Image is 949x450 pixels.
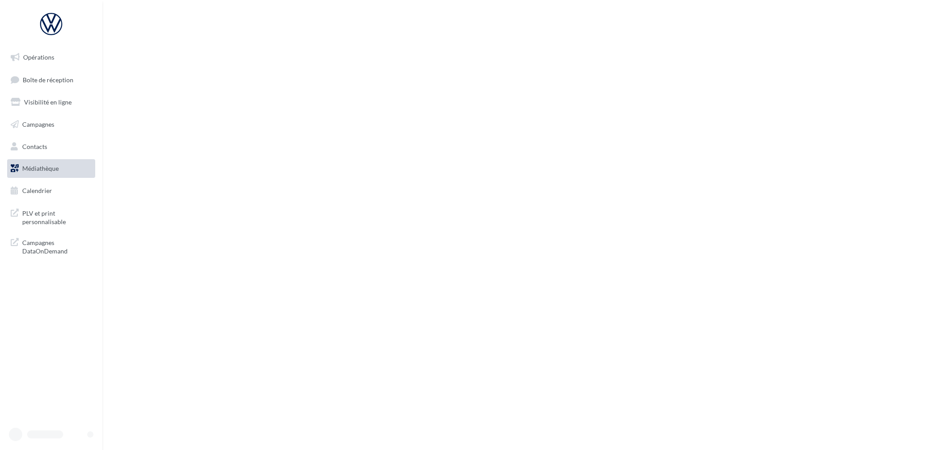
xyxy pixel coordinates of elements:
[5,233,97,259] a: Campagnes DataOnDemand
[5,181,97,200] a: Calendrier
[5,204,97,230] a: PLV et print personnalisable
[23,76,73,83] span: Boîte de réception
[5,115,97,134] a: Campagnes
[22,142,47,150] span: Contacts
[22,165,59,172] span: Médiathèque
[22,121,54,128] span: Campagnes
[5,137,97,156] a: Contacts
[22,187,52,194] span: Calendrier
[22,207,92,226] span: PLV et print personnalisable
[5,48,97,67] a: Opérations
[24,98,72,106] span: Visibilité en ligne
[5,159,97,178] a: Médiathèque
[5,93,97,112] a: Visibilité en ligne
[22,237,92,256] span: Campagnes DataOnDemand
[23,53,54,61] span: Opérations
[5,70,97,89] a: Boîte de réception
